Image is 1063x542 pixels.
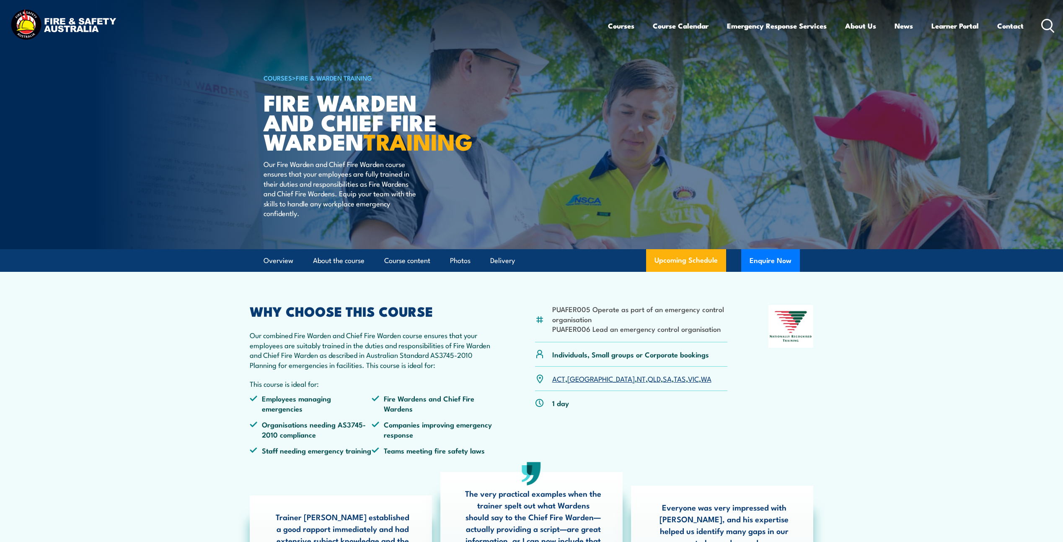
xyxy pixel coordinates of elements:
a: COURSES [264,73,292,82]
a: SA [663,373,672,383]
li: PUAFER006 Lead an emergency control organisation [552,324,728,334]
a: Course Calendar [653,15,709,37]
li: Employees managing emergencies [250,393,372,413]
a: [GEOGRAPHIC_DATA] [567,373,635,383]
a: NT [637,373,646,383]
a: Overview [264,250,293,272]
li: Staff needing emergency training [250,446,372,455]
h1: Fire Warden and Chief Fire Warden [264,92,471,151]
h2: WHY CHOOSE THIS COURSE [250,305,494,317]
a: WA [701,373,711,383]
li: Companies improving emergency response [372,420,494,439]
a: QLD [648,373,661,383]
a: Courses [608,15,634,37]
a: Emergency Response Services [727,15,827,37]
p: , , , , , , , [552,374,711,383]
li: Teams meeting fire safety laws [372,446,494,455]
p: 1 day [552,398,569,408]
a: News [895,15,913,37]
li: Organisations needing AS3745-2010 compliance [250,420,372,439]
p: Our Fire Warden and Chief Fire Warden course ensures that your employees are fully trained in the... [264,159,416,218]
a: Contact [997,15,1024,37]
p: Individuals, Small groups or Corporate bookings [552,349,709,359]
p: Our combined Fire Warden and Chief Fire Warden course ensures that your employees are suitably tr... [250,330,494,370]
p: This course is ideal for: [250,379,494,388]
a: Course content [384,250,430,272]
a: Photos [450,250,471,272]
a: Upcoming Schedule [646,249,726,272]
a: Delivery [490,250,515,272]
a: About Us [845,15,876,37]
a: TAS [674,373,686,383]
li: PUAFER005 Operate as part of an emergency control organisation [552,304,728,324]
a: Fire & Warden Training [296,73,372,82]
h6: > [264,73,471,83]
img: Nationally Recognised Training logo. [768,305,814,348]
a: About the course [313,250,365,272]
li: Fire Wardens and Chief Fire Wardens [372,393,494,413]
a: ACT [552,373,565,383]
button: Enquire Now [741,249,800,272]
strong: TRAINING [364,123,473,158]
a: Learner Portal [931,15,979,37]
a: VIC [688,373,699,383]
